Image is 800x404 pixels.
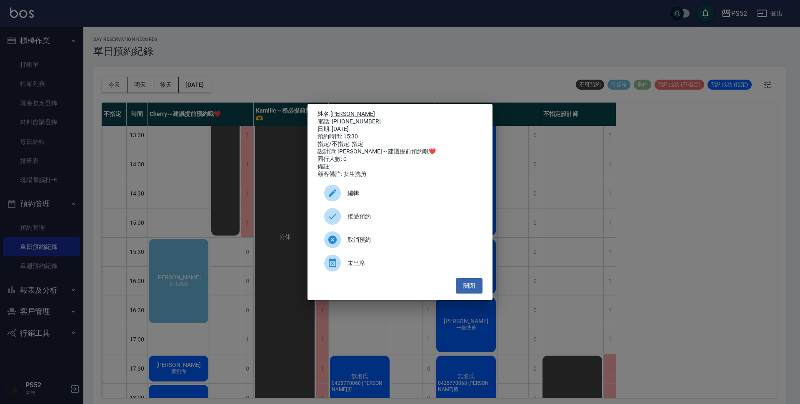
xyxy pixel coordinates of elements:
div: 備註: [317,163,482,171]
div: 編輯 [317,181,482,205]
span: 編輯 [347,189,476,198]
div: 同行人數: 0 [317,156,482,163]
div: 未出席 [317,251,482,275]
div: 取消預約 [317,228,482,251]
button: 關閉 [456,278,482,294]
div: 電話: [PHONE_NUMBER] [317,118,482,125]
p: 姓名: [317,110,482,118]
span: 未出席 [347,259,476,268]
div: 接受預約 [317,205,482,228]
div: 日期: [DATE] [317,125,482,133]
span: 取消預約 [347,236,476,244]
div: 顧客備註: 女生洗剪 [317,171,482,178]
a: [PERSON_NAME] [330,110,375,117]
div: 預約時間: 15:30 [317,133,482,141]
div: 設計師: [PERSON_NAME]～建議提前預約哦❤️ [317,148,482,156]
div: 指定/不指定: 指定 [317,141,482,148]
span: 接受預約 [347,212,476,221]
